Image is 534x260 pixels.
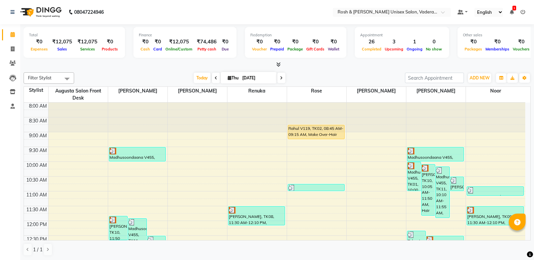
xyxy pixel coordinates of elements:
span: [PERSON_NAME] [168,87,227,95]
div: 8:00 AM [28,103,48,110]
div: [PERSON_NAME] v86, TK05, 10:45 AM-11:00 AM, Threading-Eyebrows(Women),Threading-Upperlip(Women) [288,184,345,191]
a: 1 [510,9,514,15]
div: 11:30 AM [25,206,48,213]
span: Augusta Salon Front Desk [49,87,108,102]
div: 10:00 AM [25,162,48,169]
span: Filter Stylist [28,75,52,80]
span: Services [78,47,97,51]
span: [PERSON_NAME] [406,87,466,95]
div: ₹0 [250,38,269,46]
div: 0 [424,38,444,46]
span: Gift Cards [305,47,326,51]
span: Rose [287,87,346,95]
span: Renuka [227,87,287,95]
span: Products [100,47,120,51]
span: Packages [463,47,484,51]
div: Appointment [360,32,444,38]
div: Finance [139,32,231,38]
div: 9:30 AM [28,147,48,154]
div: [PERSON_NAME], TK09, 11:30 AM-12:10 PM, Manicure-Spa Mani(Women) [467,207,524,225]
div: Madhusoondaana V455, TK01, 09:30 AM-10:00 AM, Hair Cuts-Haircut(Men) [407,147,464,161]
div: 12:30 PM [25,236,48,243]
div: ₹0 [219,38,231,46]
div: ₹0 [463,38,484,46]
div: ₹12,075 [50,38,75,46]
span: Expenses [29,47,50,51]
div: 11:00 AM [25,191,48,198]
span: [PERSON_NAME] [347,87,406,95]
div: 10:30 AM [25,177,48,184]
img: logo [17,3,63,22]
span: Sales [56,47,69,51]
div: 3 [383,38,405,46]
div: Rahul V119, TK02, 08:45 AM-09:15 AM, Make Over-Hair Style Party Updo(Women) [288,125,345,139]
div: 8:30 AM [28,117,48,124]
div: ₹0 [326,38,341,46]
div: 1 [405,38,424,46]
span: No show [424,47,444,51]
div: Stylist [24,87,48,94]
div: ₹0 [305,38,326,46]
div: ₹0 [269,38,286,46]
button: ADD NEW [468,73,491,83]
div: Madhusoondaana V455, TK01, 09:30 AM-10:00 AM, Hair Cuts-Haircut(Men) [109,147,166,161]
span: Vouchers [511,47,531,51]
div: Madhusoondaana V455, TK01, 10:00 AM-11:00 AM, Hair Colour Hair Colour INOA(Men) (₹762.71) [407,162,421,191]
iframe: chat widget [506,233,527,253]
input: Search Appointment [405,73,464,83]
div: ₹0 [29,38,50,46]
div: ₹0 [100,38,120,46]
span: Cash [139,47,152,51]
input: 2025-09-04 [240,73,274,83]
span: Ongoing [405,47,424,51]
div: 26 [360,38,383,46]
span: Online/Custom [164,47,194,51]
div: Madhusoondaana V455, TK11, 10:10 AM-11:55 AM, Hair Cuts-Haircut(Men),Hair Colour Hair Colour INOA... [436,167,449,218]
div: 12:00 PM [25,221,48,228]
span: Thu [226,75,240,80]
div: 9:00 AM [28,132,48,139]
div: ₹0 [286,38,305,46]
div: atrisharma v451, TK04, 12:30 PM-01:00 PM, Hair Cuts-Haircut(Men) [426,236,464,250]
span: 1 [512,6,516,10]
div: ₹0 [511,38,531,46]
span: Prepaid [269,47,286,51]
div: [PERSON_NAME], TK10, 11:50 AM-12:40 PM, Hair Cuts-Haircut(Men),Hair Cuts-Shave / [PERSON_NAME] Tr... [109,216,128,240]
div: ₹0 [152,38,164,46]
div: [PERSON_NAME], TK06, 10:30 AM-11:00 AM, Hair Cuts-Haircut(Men) [450,177,464,191]
span: Today [194,73,211,83]
div: [PERSON_NAME], TK08, 11:30 AM-12:10 PM, Pedicure-Spa Pedi(Women) [228,207,285,225]
span: Memberships [484,47,511,51]
span: Petty cash [196,47,218,51]
div: [PERSON_NAME]ha v97, TK07, 10:50 AM-11:10 AM, Threading-Eyebrows(Women),Threading-Upperlip(Women)... [467,187,524,195]
div: Madhusoondaana V455, TK11, 11:55 AM-12:45 PM, Hair Cuts-Haircut(Men),Hair Cuts-Shave / [PERSON_NA... [128,219,147,243]
span: Wallet [326,47,341,51]
div: ₹0 [484,38,511,46]
span: Card [152,47,164,51]
div: Redemption [250,32,341,38]
div: Total [29,32,120,38]
div: ₹74,486 [194,38,219,46]
div: ₹0 [139,38,152,46]
span: ADD NEW [470,75,490,80]
span: 1 / 1 [33,246,42,253]
span: [PERSON_NAME] [108,87,167,95]
b: 08047224946 [74,3,104,22]
span: Voucher [250,47,269,51]
div: [PERSON_NAME]ha, TK10, 10:05 AM-11:50 AM, Hair Cuts-Haircut(Men),Hair Colour Moustache Colour(Men... [421,164,435,215]
span: Package [286,47,305,51]
div: ₹12,075 [75,38,100,46]
span: Completed [360,47,383,51]
span: Noor [466,87,526,95]
div: ₹12,075 [164,38,194,46]
span: Upcoming [383,47,405,51]
span: Due [220,47,230,51]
